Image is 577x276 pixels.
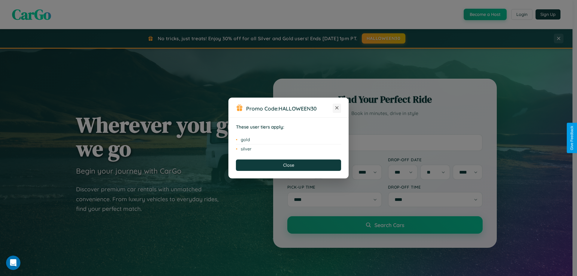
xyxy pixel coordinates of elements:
[236,135,341,144] li: gold
[6,256,20,270] iframe: Intercom live chat
[236,124,284,130] strong: These user tiers apply:
[236,144,341,153] li: silver
[279,105,317,112] b: HALLOWEEN30
[570,126,574,150] div: Give Feedback
[246,105,333,112] h3: Promo Code:
[236,159,341,171] button: Close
